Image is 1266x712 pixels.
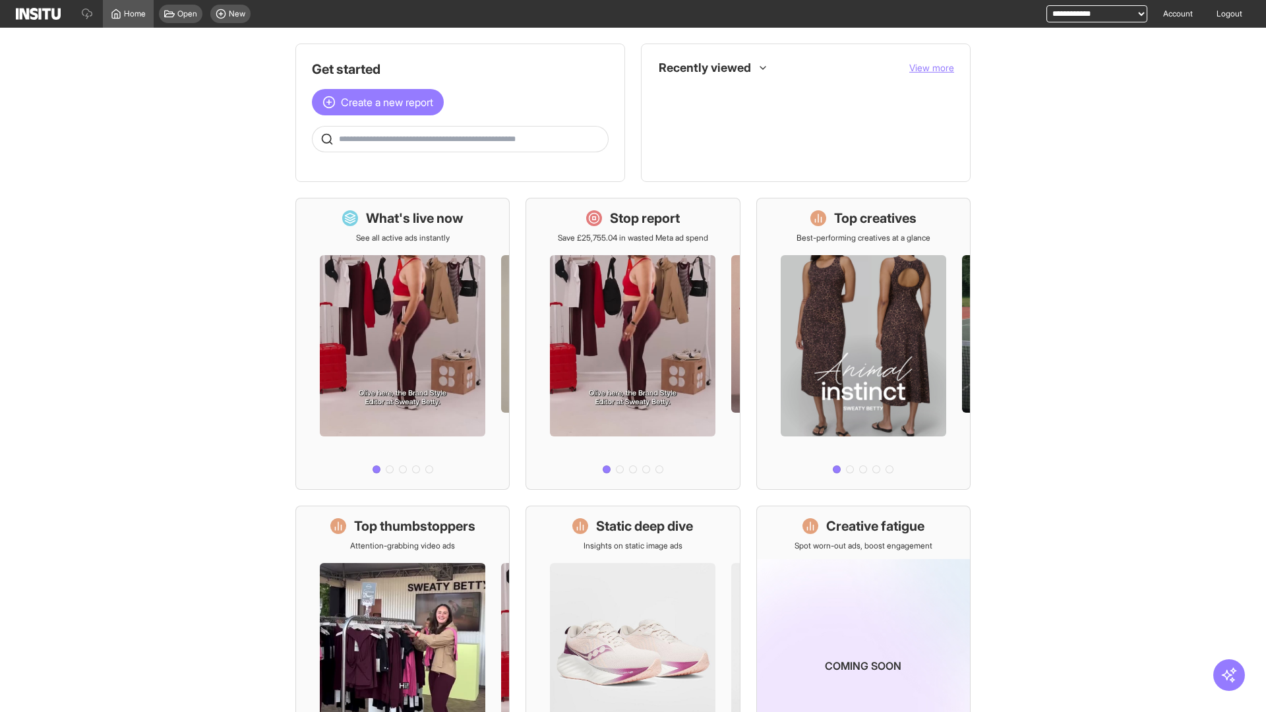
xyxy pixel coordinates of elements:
button: View more [909,61,954,74]
a: What's live nowSee all active ads instantly [295,198,510,490]
button: Create a new report [312,89,444,115]
span: View more [909,62,954,73]
a: Stop reportSave £25,755.04 in wasted Meta ad spend [526,198,740,490]
h1: Top creatives [834,209,917,227]
h1: Top thumbstoppers [354,517,475,535]
h1: What's live now [366,209,464,227]
p: Attention-grabbing video ads [350,541,455,551]
p: Insights on static image ads [584,541,682,551]
p: Best-performing creatives at a glance [797,233,930,243]
span: Create a new report [341,94,433,110]
p: See all active ads instantly [356,233,450,243]
h1: Get started [312,60,609,78]
span: New [229,9,245,19]
span: Home [124,9,146,19]
h1: Stop report [610,209,680,227]
span: Open [177,9,197,19]
p: Save £25,755.04 in wasted Meta ad spend [558,233,708,243]
h1: Static deep dive [596,517,693,535]
img: Logo [16,8,61,20]
a: Top creativesBest-performing creatives at a glance [756,198,971,490]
